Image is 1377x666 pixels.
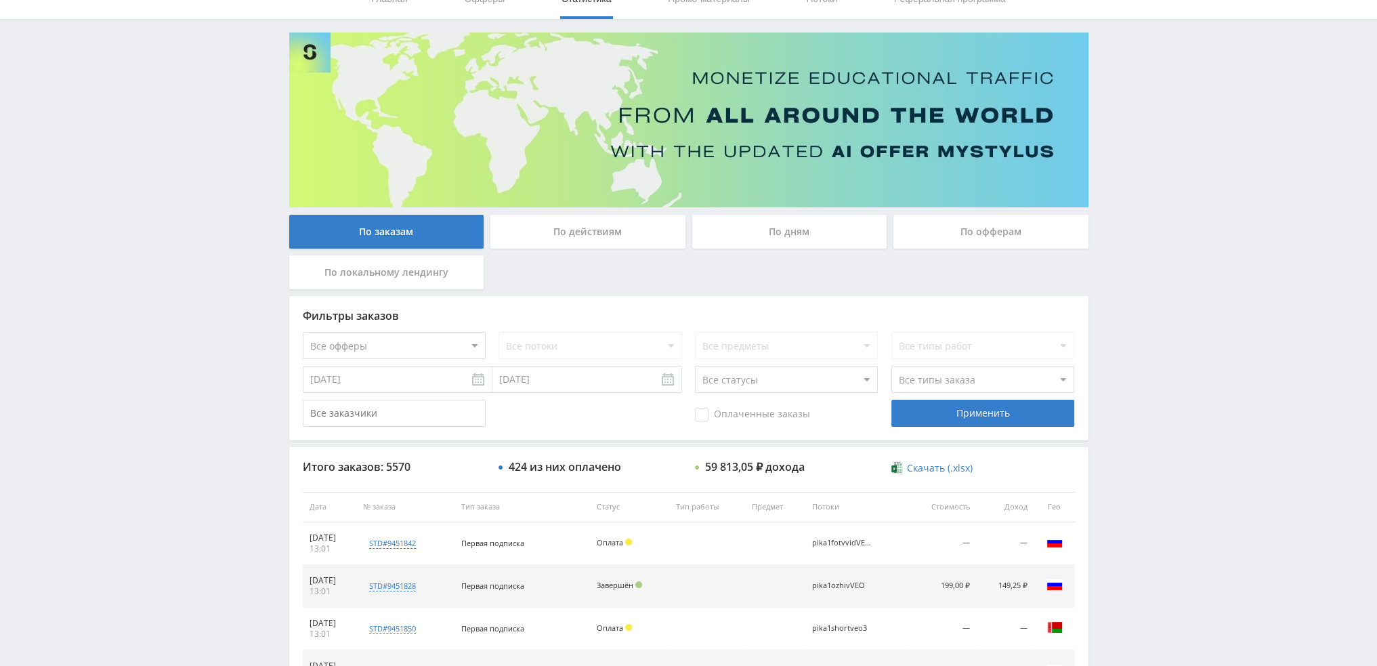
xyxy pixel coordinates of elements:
[310,533,350,543] div: [DATE]
[976,608,1034,650] td: —
[509,461,621,473] div: 424 из них оплачено
[369,581,416,591] div: std#9451828
[625,624,632,631] span: Холд
[891,461,973,475] a: Скачать (.xlsx)
[692,215,887,249] div: По дням
[454,492,590,522] th: Тип заказа
[906,565,977,608] td: 199,00 ₽
[369,538,416,549] div: std#9451842
[1046,619,1063,636] img: blr.png
[906,492,977,522] th: Стоимость
[625,539,632,545] span: Холд
[303,461,486,473] div: Итого заказов: 5570
[461,623,524,633] span: Первая подписка
[303,310,1075,322] div: Фильтры заказов
[812,581,873,590] div: pika1ozhivVEO
[893,215,1088,249] div: По офферам
[461,538,524,548] span: Первая подписка
[1046,534,1063,550] img: rus.png
[597,623,623,633] span: Оплата
[976,522,1034,565] td: —
[289,33,1088,207] img: Banner
[490,215,685,249] div: По действиям
[303,400,486,427] input: Все заказчики
[745,492,805,522] th: Предмет
[669,492,745,522] th: Тип работы
[310,586,350,597] div: 13:01
[812,539,873,547] div: pika1fotvvidVEO3
[907,463,973,474] span: Скачать (.xlsx)
[891,400,1074,427] div: Применить
[1046,577,1063,593] img: rus.png
[310,543,350,554] div: 13:01
[812,624,873,633] div: pika1shortveo3
[310,629,350,640] div: 13:01
[461,581,524,591] span: Первая подписка
[310,618,350,629] div: [DATE]
[695,408,810,421] span: Оплаченные заказы
[289,215,484,249] div: По заказам
[705,461,805,473] div: 59 813,05 ₽ дохода
[805,492,906,522] th: Потоки
[597,580,633,590] span: Завершён
[590,492,669,522] th: Статус
[906,608,977,650] td: —
[635,581,642,588] span: Подтвержден
[906,522,977,565] td: —
[976,492,1034,522] th: Доход
[1034,492,1075,522] th: Гео
[310,575,350,586] div: [DATE]
[303,492,357,522] th: Дата
[289,255,484,289] div: По локальному лендингу
[976,565,1034,608] td: 149,25 ₽
[356,492,454,522] th: № заказа
[369,623,416,634] div: std#9451850
[597,537,623,547] span: Оплата
[891,461,903,474] img: xlsx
